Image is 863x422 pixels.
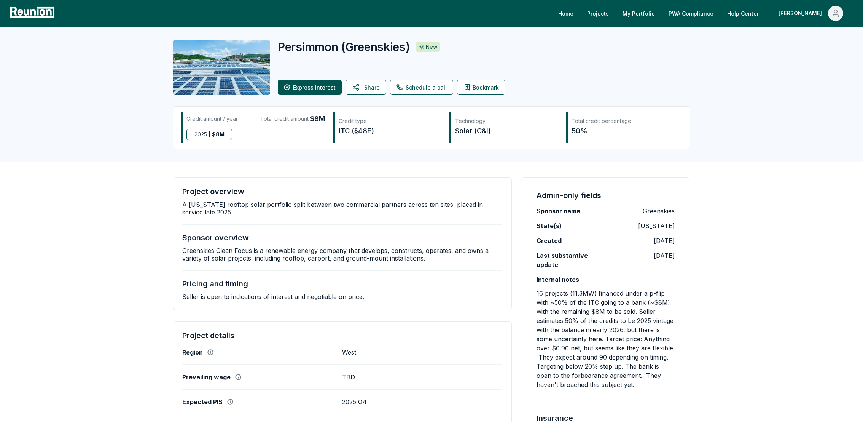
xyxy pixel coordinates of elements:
[581,6,615,21] a: Projects
[182,201,502,216] p: A [US_STATE] rooftop solar portfolio split between two commercial partners across ten sites, plac...
[721,6,765,21] a: Help Center
[552,6,580,21] a: Home
[426,43,437,51] p: New
[537,221,562,230] label: State(s)
[537,251,606,269] label: Last substantive update
[182,279,248,288] h4: Pricing and timing
[643,206,675,216] p: Greenskies
[341,40,410,54] span: ( Greenskies )
[616,6,661,21] a: My Portfolio
[182,293,364,301] p: Seller is open to indications of interest and negotiable on price.
[772,6,849,21] button: [PERSON_NAME]
[654,236,675,245] p: [DATE]
[182,187,244,196] h4: Project overview
[182,233,249,242] h4: Sponsor overview
[537,206,580,216] label: Sponsor name
[572,126,674,136] div: 50%
[537,236,562,245] label: Created
[638,221,675,230] p: [US_STATE]
[779,6,825,21] div: [PERSON_NAME]
[194,129,207,140] span: 2025
[342,348,356,356] p: West
[537,190,601,201] h4: Admin-only fields
[339,117,441,125] div: Credit type
[182,247,502,262] p: Greenskies Clean Focus is a renewable energy company that develops, constructs, operates, and own...
[537,275,579,284] label: Internal notes
[346,80,386,95] button: Share
[537,289,675,389] p: 16 projects (11.3MW) financed under a p-flip with ~50% of the ITC going to a bank (~$8M) with the...
[552,6,855,21] nav: Main
[186,113,238,124] div: Credit amount / year
[662,6,720,21] a: PWA Compliance
[457,80,505,95] button: Bookmark
[572,117,674,125] div: Total credit percentage
[455,117,558,125] div: Technology
[182,331,502,340] h4: Project details
[278,40,410,54] h2: Persimmon
[342,398,367,406] p: 2025 Q4
[212,129,225,140] span: $ 8M
[342,373,355,381] p: TBD
[173,40,270,95] img: Persimmon
[278,80,342,95] button: Express interest
[182,398,223,406] label: Expected PIS
[339,126,441,136] div: ITC (§48E)
[310,113,325,124] span: $8M
[390,80,453,95] a: Schedule a call
[455,126,558,136] div: Solar (C&I)
[182,348,203,356] label: Region
[209,129,210,140] span: |
[182,373,231,381] label: Prevailing wage
[654,251,675,260] p: [DATE]
[260,113,325,124] div: Total credit amount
